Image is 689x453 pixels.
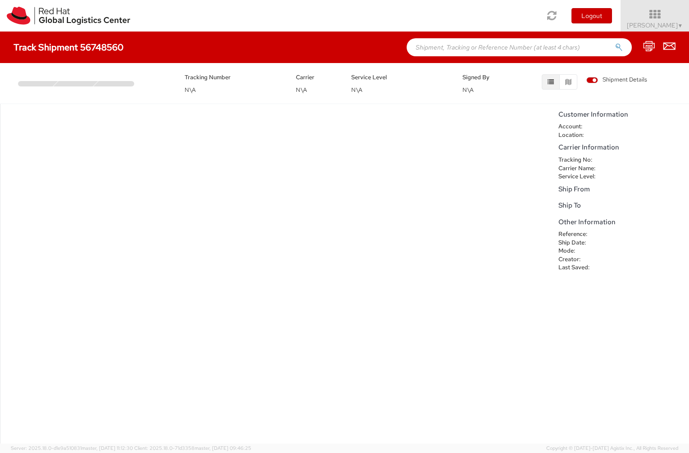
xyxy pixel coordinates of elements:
[82,445,133,451] span: master, [DATE] 11:12:30
[351,74,449,81] h5: Service Level
[552,164,610,173] dt: Carrier Name:
[627,21,683,29] span: [PERSON_NAME]
[546,445,678,452] span: Copyright © [DATE]-[DATE] Agistix Inc., All Rights Reserved
[552,230,610,239] dt: Reference:
[296,86,307,94] span: N\A
[586,76,647,86] label: Shipment Details
[462,86,474,94] span: N\A
[296,74,338,81] h5: Carrier
[14,42,123,52] h4: Track Shipment 56748560
[552,247,610,255] dt: Mode:
[552,172,610,181] dt: Service Level:
[11,445,133,451] span: Server: 2025.18.0-d1e9a510831
[552,122,610,131] dt: Account:
[351,86,363,94] span: N\A
[586,76,647,84] span: Shipment Details
[134,445,251,451] span: Client: 2025.18.0-71d3358
[462,74,504,81] h5: Signed By
[552,156,610,164] dt: Tracking No:
[552,263,610,272] dt: Last Saved:
[552,255,610,264] dt: Creator:
[552,239,610,247] dt: Ship Date:
[558,218,684,226] h5: Other Information
[678,22,683,29] span: ▼
[558,202,684,209] h5: Ship To
[558,186,684,193] h5: Ship From
[407,38,632,56] input: Shipment, Tracking or Reference Number (at least 4 chars)
[558,111,684,118] h5: Customer Information
[558,144,684,151] h5: Carrier Information
[185,74,282,81] h5: Tracking Number
[552,131,610,140] dt: Location:
[185,86,196,94] span: N\A
[7,7,130,25] img: rh-logistics-00dfa346123c4ec078e1.svg
[195,445,251,451] span: master, [DATE] 09:46:25
[571,8,612,23] button: Logout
